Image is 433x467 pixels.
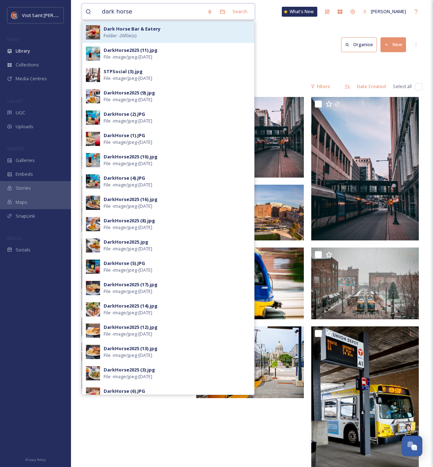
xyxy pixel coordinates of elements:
div: DarkHorse2025 (10).jpg [104,153,158,160]
span: File - image/jpeg - [DATE] [104,352,152,359]
img: MyVSP - TheM - PioneerEndicott - Credit Visit Saint Paul-5.jpg [311,97,419,240]
img: 92b97dd5-4516-449d-9fc9-e7cc51aeced6.jpg [86,110,100,125]
span: Galleries [16,157,35,164]
div: DarkHorse2025 (14).jpg [104,303,158,309]
img: 059-3-0887_jpeg.jpg [311,248,419,319]
img: a8ba570b-cec4-4be2-b474-0593b5233dc2.jpg [86,89,100,103]
img: Visit%20Saint%20Paul%20Updated%20Profile%20Image.jpg [11,12,18,19]
img: 1edc6160-cfff-4e13-af2e-47552bfcc5e1.jpg [86,281,100,295]
span: Embeds [16,171,33,178]
span: File - image/jpeg - [DATE] [104,118,152,124]
a: [PERSON_NAME] [359,5,410,18]
img: 059-3-0678_jpeg.jpg [82,317,189,389]
span: File - image/jpeg - [DATE] [104,288,152,295]
img: 20acdd8c-e039-4de3-99b0-7733b9c38af1.jpg [86,387,100,402]
span: File - image/jpeg - [DATE] [104,203,152,210]
img: 781592fe-2f6d-42e8-954f-37977b767c04.jpg [86,174,100,189]
span: Library [16,48,30,54]
span: Privacy Policy [25,457,46,462]
span: File - image/jpeg - [DATE] [104,309,152,316]
span: File - image/jpeg - [DATE] [104,373,152,380]
button: New [380,37,406,52]
a: Privacy Policy [25,455,46,463]
div: Search [229,5,251,18]
img: 51615e9a-86d7-41df-bc66-0dd5eb15fc43.jpg [86,345,100,359]
img: 79c027e0-9a50-47b4-88fd-01f7b5b60cb7.jpg [86,153,100,167]
span: Maps [16,199,27,206]
img: 886136e7-e036-4983-bd90-dfd775c01968.jpg [86,302,100,316]
a: What's New [282,7,317,17]
div: DarkHorse (4).JPG [104,175,145,181]
img: 20acdd8c-e039-4de3-99b0-7733b9c38af1.jpg [86,25,100,39]
span: File - image/jpeg - [DATE] [104,139,152,146]
div: Filters [307,80,334,93]
span: File - image/jpeg - [DATE] [104,181,152,188]
span: UGC [16,109,25,116]
span: Folder - 26 file(s) [104,32,136,39]
span: File - image/jpeg - [DATE] [104,267,152,273]
span: File - image/jpeg - [DATE] [104,160,152,167]
span: Uploads [16,123,33,130]
span: Visit Saint [PERSON_NAME] [22,12,79,18]
span: Select all [393,83,412,90]
img: dc2b166b-29b8-40fa-b4ed-6c1d37b0e44d.jpg [86,196,100,210]
span: COLLECT [7,98,22,104]
span: File - image/jpeg - [DATE] [104,54,152,60]
span: File - image/jpeg - [DATE] [104,75,152,82]
div: DarkHorse2025 (16).jpg [104,196,158,203]
div: DarkHorse2025 (12).jpg [104,324,158,331]
img: 9e8e7729-636f-40bf-a5bb-c35b7b32bc6f.jpg [86,68,100,82]
img: 37eb8605-4e28-4047-8cf0-9b3bdb3dcf87.jpg [86,132,100,146]
img: Metro Transit Green Line.jpg [82,97,189,169]
div: Date Created [353,80,389,93]
span: MEDIA [7,37,20,42]
span: SOCIALS [7,235,21,241]
div: DarkHorse (2).JPG [104,111,145,118]
span: File - image/jpeg - [DATE] [104,331,152,337]
div: DarkHorse2025 (11).jpg [104,47,158,54]
div: DarkHorse2025 (8).jpg [104,217,155,224]
span: WIDGETS [7,146,23,151]
span: [PERSON_NAME] [371,8,406,15]
div: DarkHorse2025 (13).jpg [104,345,158,352]
strong: Dark Horse Bar & Eatery [104,26,160,32]
div: DarkHorse (1).JPG [104,132,145,139]
button: Organise [341,37,377,52]
span: File - image/jpeg - [DATE] [104,224,152,231]
img: 6caf547d-c3e0-49b6-a586-912a49665970.jpg [86,238,100,252]
div: DarkHorse (6).JPG [104,388,145,395]
span: File - image/jpeg - [DATE] [104,245,152,252]
img: e43ee3b5-1b65-45bc-8204-8fc82570c422.jpg [86,324,100,338]
img: 059-3-0873_jpeg.jpg [82,176,189,232]
img: f601a85f-c4bb-4ad4-b084-7a71b45720f2.jpg [86,217,100,231]
div: DarkHorse2025 (9).jpg [104,89,155,96]
img: f8d3de05-e68f-40f6-be20-5da3cc22f494.jpg [86,260,100,274]
span: 12 file s [82,83,96,90]
span: Socials [16,246,31,253]
button: Open Chat [402,436,422,456]
input: Search your library [98,4,203,20]
img: aaf962ad-640f-4fb7-b2b6-8d841015bbc2.jpg [86,366,100,380]
span: Collections [16,61,39,68]
div: DarkHorse2025 (17).jpg [104,281,158,288]
div: STPSocial (3).jpg [104,68,143,75]
span: Stories [16,185,31,191]
div: DarkHorse2025 (3).jpg [104,366,155,373]
span: SnapLink [16,213,35,219]
a: Organise [341,37,380,52]
div: DarkHorse (5).JPG [104,260,145,267]
span: File - image/jpeg - [DATE] [104,96,152,103]
img: 059-3-0680_jpeg.jpg [82,239,189,310]
img: d83a071f-b95d-47df-8096-0207f20df870.jpg [86,47,100,61]
div: DarkHorse2025.jpg [104,239,148,245]
span: Media Centres [16,75,47,82]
